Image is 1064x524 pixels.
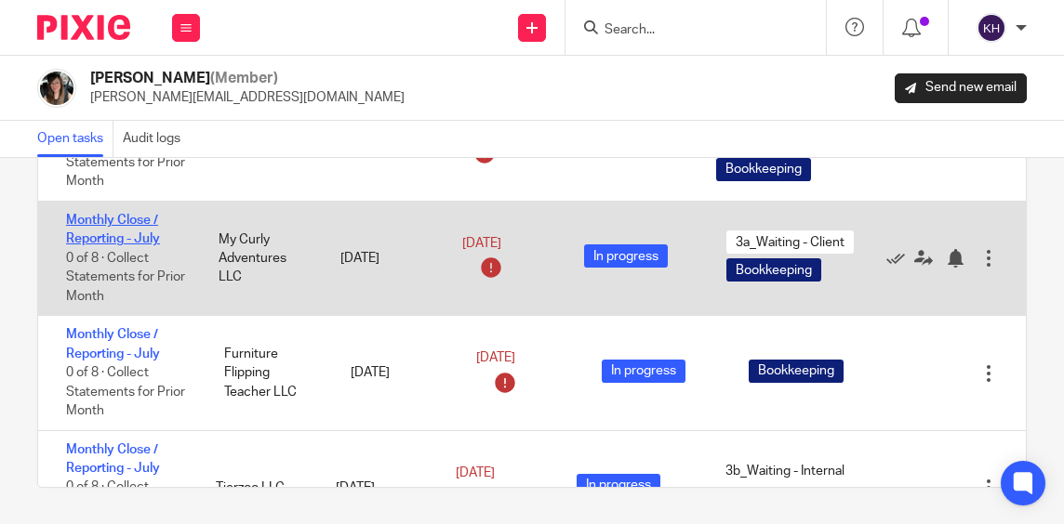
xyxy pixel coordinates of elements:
[977,13,1006,43] img: svg%3E
[66,252,185,303] span: 0 of 8 · Collect Statements for Prior Month
[716,460,854,483] span: 3b_Waiting - Internal
[322,240,444,277] div: [DATE]
[37,69,76,108] img: IMG_2906.JPEG
[90,69,405,88] h2: [PERSON_NAME]
[66,443,160,475] a: Monthly Close / Reporting - July
[317,469,437,506] div: [DATE]
[66,138,185,189] span: 0 of 8 · Collect Statements for Prior Month
[37,121,113,157] a: Open tasks
[332,354,458,391] div: [DATE]
[577,474,660,497] span: In progress
[206,335,331,411] div: Furniture Flipping Teacher LLC
[456,466,495,479] span: [DATE]
[66,366,185,417] span: 0 of 8 · Collect Statements for Prior Month
[476,351,515,364] span: [DATE]
[749,360,844,383] span: Bookkeeping
[602,360,685,383] span: In progress
[200,221,322,296] div: My Curly Adventures LLC
[584,244,668,268] span: In progress
[197,469,317,506] div: Tierzoo LLC
[90,88,405,107] p: [PERSON_NAME][EMAIL_ADDRESS][DOMAIN_NAME]
[726,258,821,282] span: Bookkeeping
[716,158,811,181] span: Bookkeeping
[895,73,1027,103] a: Send new email
[726,230,854,254] span: 3a_Waiting - Client
[66,328,160,360] a: Monthly Close / Reporting - July
[603,22,770,39] input: Search
[462,237,501,250] span: [DATE]
[66,214,160,245] a: Monthly Close / Reporting - July
[123,121,190,157] a: Audit logs
[37,15,130,40] img: Pixie
[210,71,278,85] span: (Member)
[886,249,914,268] a: Mark as done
